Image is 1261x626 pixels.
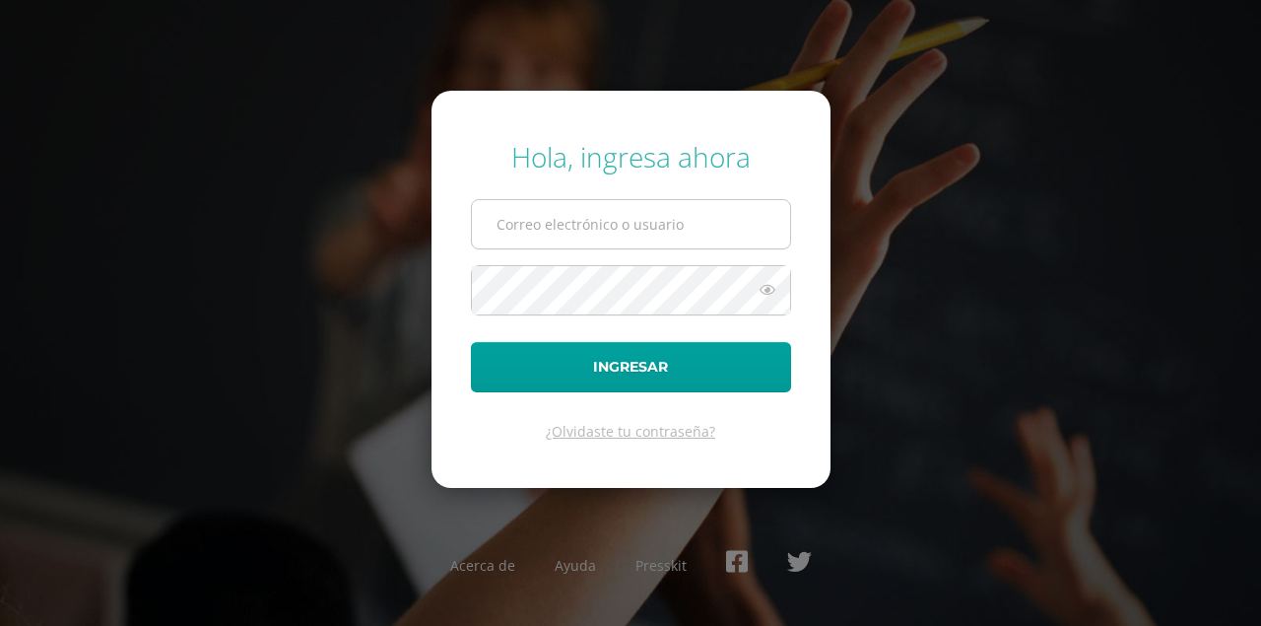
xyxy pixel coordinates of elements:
[471,342,791,392] button: Ingresar
[472,200,790,248] input: Correo electrónico o usuario
[471,138,791,175] div: Hola, ingresa ahora
[546,422,715,441] a: ¿Olvidaste tu contraseña?
[555,556,596,575] a: Ayuda
[635,556,687,575] a: Presskit
[450,556,515,575] a: Acerca de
